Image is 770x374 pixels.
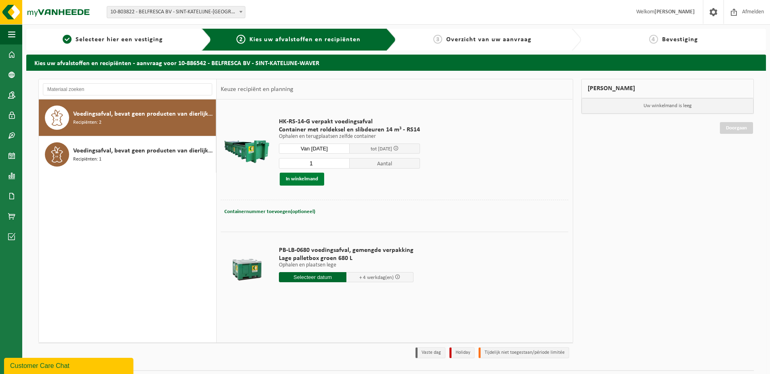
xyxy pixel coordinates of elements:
[279,118,420,126] span: HK-RS-14-G verpakt voedingsafval
[30,35,195,44] a: 1Selecteer hier een vestiging
[279,134,420,139] p: Ophalen en terugplaatsen zelfde container
[359,275,394,280] span: + 4 werkdag(en)
[279,262,413,268] p: Ophalen en plaatsen lege
[249,36,361,43] span: Kies uw afvalstoffen en recipiënten
[63,35,72,44] span: 1
[279,144,350,154] input: Selecteer datum
[479,347,569,358] li: Tijdelijk niet toegestaan/période limitée
[39,99,216,136] button: Voedingsafval, bevat geen producten van dierlijke oorsprong, gemengde verpakking (exclusief glas)...
[280,173,324,186] button: In winkelmand
[236,35,245,44] span: 2
[279,254,413,262] span: Lage palletbox groen 680 L
[446,36,532,43] span: Overzicht van uw aanvraag
[224,206,316,218] button: Containernummer toevoegen(optioneel)
[371,146,392,152] span: tot [DATE]
[416,347,445,358] li: Vaste dag
[279,126,420,134] span: Container met roldeksel en slibdeuren 14 m³ - RS14
[4,356,135,374] iframe: chat widget
[350,158,420,169] span: Aantal
[279,246,413,254] span: PB-LB-0680 voedingsafval, gemengde verpakking
[73,146,214,156] span: Voedingsafval, bevat geen producten van dierlijke oorsprong, onverpakt
[217,79,297,99] div: Keuze recipiënt en planning
[73,109,214,119] span: Voedingsafval, bevat geen producten van dierlijke oorsprong, gemengde verpakking (exclusief glas)
[582,98,754,114] p: Uw winkelmand is leeg
[433,35,442,44] span: 3
[76,36,163,43] span: Selecteer hier een vestiging
[26,55,766,70] h2: Kies uw afvalstoffen en recipiënten - aanvraag voor 10-886542 - BELFRESCA BV - SINT-KATELIJNE-WAVER
[279,272,346,282] input: Selecteer datum
[224,209,315,214] span: Containernummer toevoegen(optioneel)
[649,35,658,44] span: 4
[720,122,753,134] a: Doorgaan
[107,6,245,18] span: 10-803822 - BELFRESCA BV - SINT-KATELIJNE-WAVER
[654,9,695,15] strong: [PERSON_NAME]
[43,83,212,95] input: Materiaal zoeken
[73,156,101,163] span: Recipiënten: 1
[449,347,475,358] li: Holiday
[39,136,216,173] button: Voedingsafval, bevat geen producten van dierlijke oorsprong, onverpakt Recipiënten: 1
[581,79,754,98] div: [PERSON_NAME]
[73,119,101,127] span: Recipiënten: 2
[662,36,698,43] span: Bevestiging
